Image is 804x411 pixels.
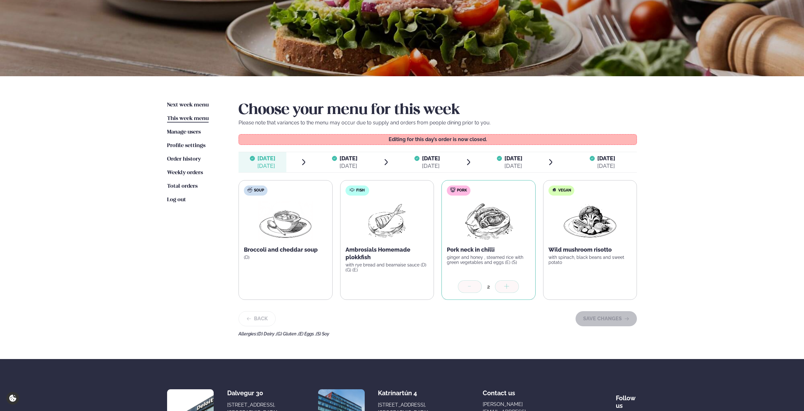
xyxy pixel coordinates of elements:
p: ginger and honey , steamed rice with green vegetables and eggs (E) (S) [447,255,530,265]
span: Pork [457,188,467,193]
div: Allergies: [239,331,637,336]
p: Editing for this day’s order is now closed. [245,137,631,142]
span: (G) Gluten , [276,331,298,336]
a: Order history [167,156,201,163]
span: Manage users [167,129,201,135]
p: with rye bread and bearnaise sauce (D) (G) (E) [346,262,429,272]
span: Contact us [483,384,515,397]
h2: Choose your menu for this week [239,101,637,119]
span: [DATE] [597,155,615,162]
span: Soup [254,188,264,193]
span: Total orders [167,184,198,189]
span: (S) Soy [316,331,329,336]
p: Please note that variances to the menu may occur due to supply and orders from people dining prio... [239,119,637,127]
div: Follow us [616,389,637,409]
span: (D) Dairy , [257,331,276,336]
div: [DATE] [340,162,357,170]
p: Pork neck in chilli [447,246,530,254]
img: soup.svg [247,187,252,192]
div: [DATE] [257,162,275,170]
img: fish.png [367,201,407,241]
img: pork.svg [450,187,455,192]
span: Weekly orders [167,170,203,175]
span: (E) Eggs , [298,331,316,336]
span: [DATE] [504,155,522,162]
div: [DATE] [504,162,522,170]
a: Log out [167,196,186,204]
img: Soup.png [258,201,313,241]
img: Pork-Meat.png [461,201,516,241]
button: Back [239,311,276,326]
span: Next week menu [167,102,209,108]
a: Weekly orders [167,169,203,177]
span: [DATE] [257,155,275,162]
a: This week menu [167,115,209,123]
span: Profile settings [167,143,205,148]
span: Log out [167,197,186,203]
span: Vegan [558,188,571,193]
div: [DATE] [597,162,615,170]
span: [DATE] [422,155,440,162]
p: Wild mushroom risotto [548,246,632,254]
button: SAVE CHANGES [576,311,637,326]
a: Next week menu [167,101,209,109]
a: Manage users [167,128,201,136]
img: Vegan.svg [552,187,557,192]
div: Dalvegur 30 [227,389,277,397]
a: Total orders [167,183,198,190]
span: This week menu [167,116,209,121]
img: fish.svg [350,187,355,192]
p: Broccoli and cheddar soup [244,246,327,254]
span: [DATE] [340,155,357,162]
div: Katrínartún 4 [378,389,428,397]
div: [DATE] [422,162,440,170]
img: Vegan.png [562,201,618,241]
div: 2 [482,283,495,290]
p: Ambrosials Homemade plokkfish [346,246,429,261]
p: with spinach, black beans and sweet potato [548,255,632,265]
p: (D) [244,255,327,260]
span: Order history [167,157,201,162]
span: Fish [356,188,365,193]
a: Profile settings [167,142,205,150]
a: Cookie settings [6,392,19,405]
